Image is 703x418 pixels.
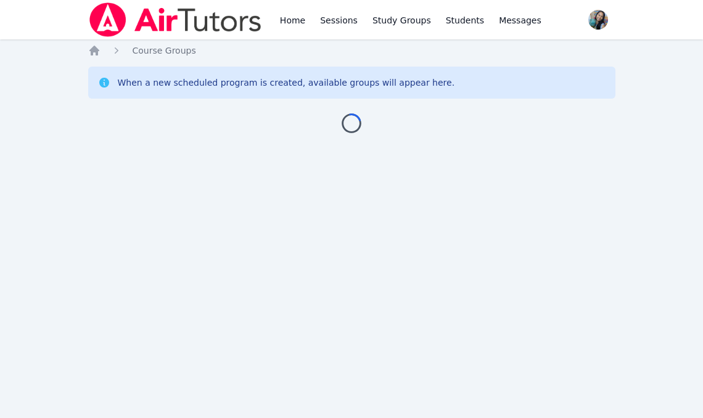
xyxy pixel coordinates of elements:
span: Course Groups [133,46,196,55]
div: When a new scheduled program is created, available groups will appear here. [118,76,455,89]
nav: Breadcrumb [88,44,615,57]
span: Messages [499,14,541,27]
a: Course Groups [133,44,196,57]
img: Air Tutors [88,2,263,37]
